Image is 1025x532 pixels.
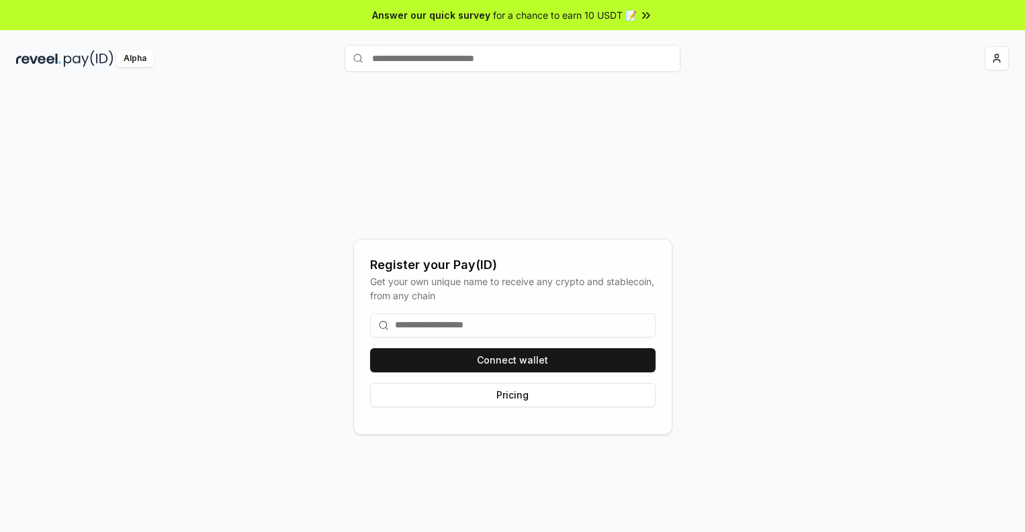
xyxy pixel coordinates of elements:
div: Get your own unique name to receive any crypto and stablecoin, from any chain [370,274,656,303]
img: reveel_dark [16,50,61,67]
button: Pricing [370,383,656,407]
button: Connect wallet [370,348,656,372]
span: for a chance to earn 10 USDT 📝 [493,8,637,22]
img: pay_id [64,50,114,67]
span: Answer our quick survey [372,8,490,22]
div: Alpha [116,50,154,67]
div: Register your Pay(ID) [370,256,656,274]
